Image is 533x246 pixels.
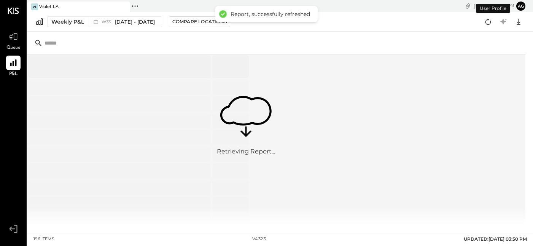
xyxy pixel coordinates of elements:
span: UPDATED: [DATE] 03:50 PM [464,236,527,242]
div: v 4.32.3 [252,236,266,242]
button: Compare Locations [169,16,230,27]
a: Queue [0,29,26,51]
span: Queue [6,45,21,51]
div: Compare Locations [172,18,227,25]
div: [DATE] [474,2,514,10]
span: W33 [102,20,113,24]
div: Weekly P&L [51,18,84,26]
span: P&L [9,71,18,78]
span: 3 : 50 [492,2,507,10]
div: User Profile [476,4,510,13]
a: P&L [0,56,26,78]
div: Violet LA [39,4,59,10]
div: Retrieving Report... [217,147,275,156]
button: ag [516,2,525,11]
div: Report, successfully refreshed [231,11,310,18]
div: copy link [464,2,472,10]
button: Weekly P&L W33[DATE] - [DATE] [47,16,162,27]
span: [DATE] - [DATE] [115,18,155,26]
div: 196 items [33,236,54,242]
span: pm [508,3,514,8]
div: VL [31,3,38,10]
